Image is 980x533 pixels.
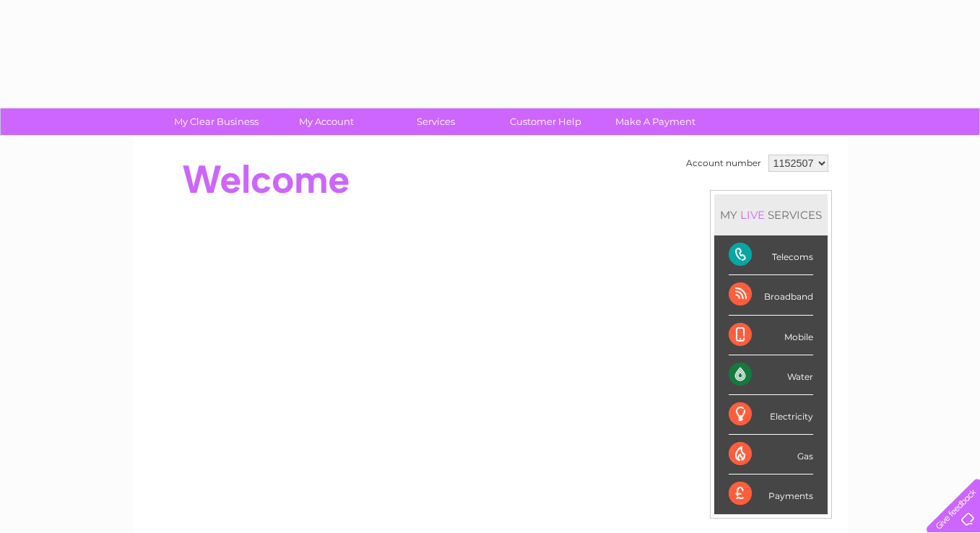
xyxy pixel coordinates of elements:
div: Telecoms [729,235,813,275]
div: Electricity [729,395,813,435]
a: Make A Payment [596,108,715,135]
a: Customer Help [486,108,605,135]
div: Water [729,355,813,395]
div: Payments [729,474,813,513]
td: Account number [682,151,765,175]
div: Mobile [729,316,813,355]
div: Gas [729,435,813,474]
a: My Account [266,108,386,135]
div: MY SERVICES [714,194,828,235]
a: My Clear Business [157,108,276,135]
div: LIVE [737,208,768,222]
a: Services [376,108,495,135]
div: Broadband [729,275,813,315]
